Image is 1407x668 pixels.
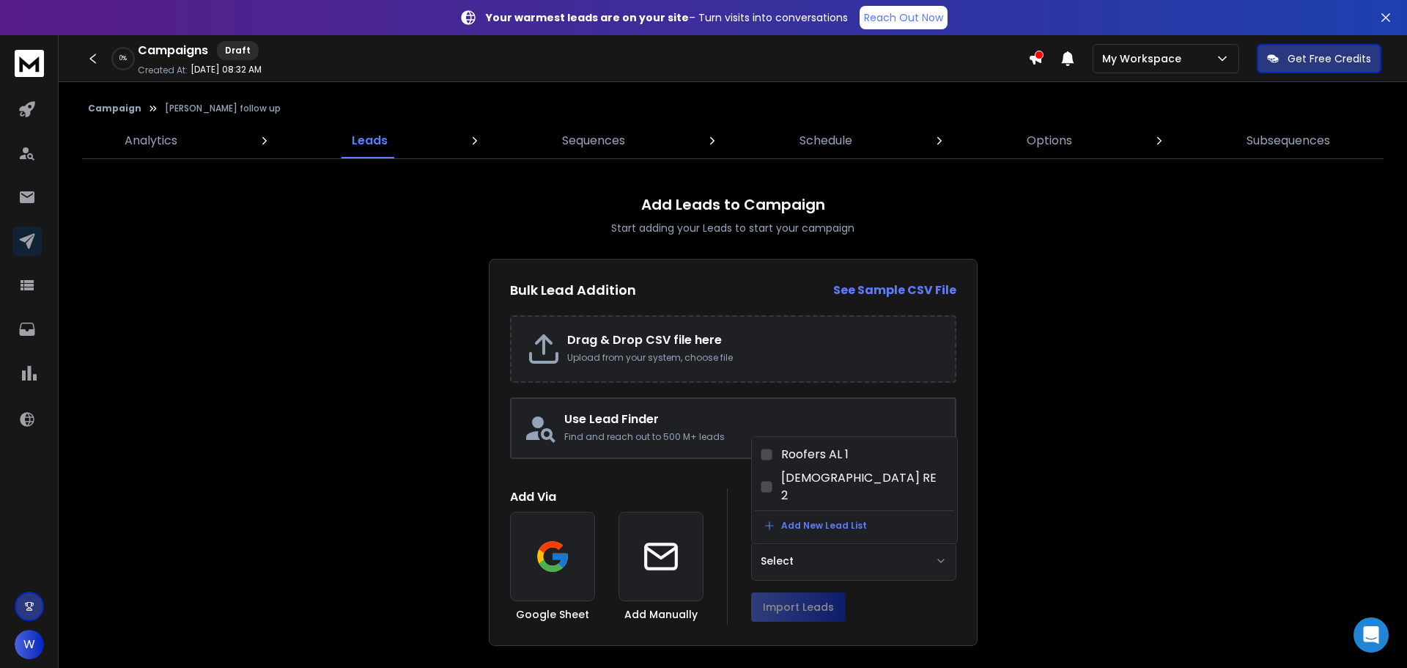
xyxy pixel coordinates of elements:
h1: Add Via [510,488,703,506]
h2: Bulk Lead Addition [510,280,636,301]
button: Campaign [88,103,141,114]
p: My Workspace [1102,51,1187,66]
p: Start adding your Leads to start your campaign [611,221,854,235]
p: Analytics [125,132,177,150]
h3: Add Manually [624,607,698,622]
p: Upload from your system, choose file [567,352,940,364]
p: [PERSON_NAME] follow up [165,103,281,114]
p: Reach Out Now [864,10,943,25]
p: Find and reach out to 500 M+ leads [564,431,943,443]
h1: Add Leads to Campaign [641,194,825,215]
p: Sequences [562,132,625,150]
p: Options [1027,132,1072,150]
p: Subsequences [1247,132,1330,150]
h2: Drag & Drop CSV file here [567,331,940,349]
p: Schedule [799,132,852,150]
img: logo [15,50,44,77]
h3: Google Sheet [516,607,589,622]
span: Select [761,554,794,568]
strong: See Sample CSV File [833,282,956,298]
span: W [15,630,44,659]
button: Add New Lead List [755,510,954,540]
p: Add New Lead List [781,520,867,532]
p: [DATE] 08:32 AM [191,64,262,76]
strong: Your warmest leads are on your site [486,10,689,25]
p: 0 % [119,54,127,63]
div: [DEMOGRAPHIC_DATA] RE 2 [781,469,939,504]
div: Roofers AL 1 [781,446,849,463]
h1: Campaigns [138,42,208,59]
div: Open Intercom Messenger [1354,617,1389,653]
div: Draft [217,41,259,60]
p: Leads [352,132,388,150]
p: Get Free Credits [1288,51,1371,66]
p: Created At: [138,65,188,76]
p: – Turn visits into conversations [486,10,848,25]
h2: Use Lead Finder [564,411,943,428]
